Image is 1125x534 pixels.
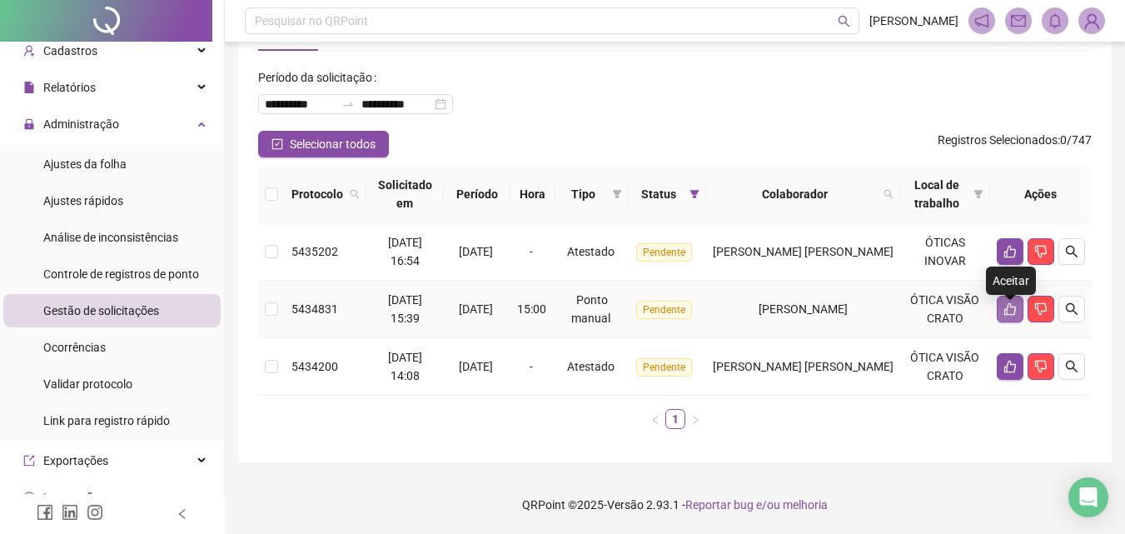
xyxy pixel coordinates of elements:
span: search [1065,245,1078,258]
span: dislike [1034,302,1048,316]
span: filter [612,189,622,199]
span: filter [609,182,625,207]
img: 75405 [1079,8,1104,33]
span: [PERSON_NAME] [PERSON_NAME] [713,360,894,373]
span: [PERSON_NAME] [869,12,958,30]
span: [DATE] [459,302,493,316]
span: search [880,182,897,207]
th: Hora [510,166,555,223]
button: left [645,409,665,429]
span: like [1003,245,1017,258]
span: [DATE] 16:54 [388,236,422,267]
span: - [530,245,533,258]
td: ÓTICA VISÃO CRATO [900,281,990,338]
span: Reportar bug e/ou melhoria [685,498,828,512]
span: filter [686,182,703,207]
span: lock [23,118,35,130]
span: facebook [37,504,53,521]
span: Validar protocolo [43,377,132,391]
span: Administração [43,117,119,131]
span: dislike [1034,360,1048,373]
span: mail [1011,13,1026,28]
span: Protocolo [291,185,343,203]
span: 5434200 [291,360,338,373]
span: check-square [271,138,283,150]
span: - [530,360,533,373]
span: search [1065,302,1078,316]
td: ÓTICAS INOVAR [900,223,990,281]
span: search [1065,360,1078,373]
span: Tipo [562,185,605,203]
span: Atestado [567,245,615,258]
span: swap-right [341,97,355,111]
span: Gestão de solicitações [43,304,159,317]
li: Próxima página [685,409,705,429]
span: left [177,508,188,520]
span: 5435202 [291,245,338,258]
span: filter [970,172,987,216]
span: export [23,455,35,467]
span: Ajustes rápidos [43,194,123,207]
span: Pendente [636,358,692,377]
span: file [23,82,35,93]
span: left [650,415,660,425]
span: search [838,15,850,27]
th: Solicitado em [366,166,444,223]
span: [DATE] [459,360,493,373]
span: [DATE] 14:08 [388,351,422,382]
span: Integrações [43,491,105,504]
span: [DATE] 15:39 [388,293,422,325]
button: right [685,409,705,429]
span: Análise de inconsistências [43,231,178,244]
span: 5434831 [291,302,338,316]
span: Cadastros [43,44,97,57]
span: Local de trabalho [907,176,967,212]
footer: QRPoint © 2025 - 2.93.1 - [225,476,1125,534]
div: Ações [997,185,1085,203]
span: Registros Selecionados [938,133,1058,147]
span: Ponto manual [571,293,610,325]
span: Selecionar todos [290,135,376,153]
span: Status [635,185,683,203]
span: Pendente [636,243,692,262]
li: Página anterior [645,409,665,429]
span: filter [973,189,983,199]
span: Ajustes da folha [43,157,127,171]
span: like [1003,360,1017,373]
span: Colaborador [713,185,877,203]
span: Ocorrências [43,341,106,354]
span: like [1003,302,1017,316]
span: Atestado [567,360,615,373]
span: [DATE] [459,245,493,258]
span: bell [1048,13,1063,28]
span: Versão [607,498,644,512]
span: linkedin [62,504,78,521]
span: Exportações [43,454,108,467]
span: search [884,189,894,199]
a: 1 [666,410,684,428]
span: [PERSON_NAME] [PERSON_NAME] [713,245,894,258]
div: Open Intercom Messenger [1068,477,1108,517]
span: right [690,415,700,425]
span: search [346,182,363,207]
td: ÓTICA VISÃO CRATO [900,338,990,396]
span: to [341,97,355,111]
span: 15:00 [517,302,546,316]
span: Pendente [636,301,692,319]
span: sync [23,492,35,503]
span: Link para registro rápido [43,414,170,427]
button: Selecionar todos [258,131,389,157]
span: user-add [23,45,35,57]
span: Relatórios [43,81,96,94]
span: dislike [1034,245,1048,258]
span: [PERSON_NAME] [759,302,848,316]
label: Período da solicitação [258,64,383,91]
th: Período [444,166,510,223]
span: search [350,189,360,199]
span: instagram [87,504,103,521]
span: filter [689,189,699,199]
span: Controle de registros de ponto [43,267,199,281]
li: 1 [665,409,685,429]
span: : 0 / 747 [938,131,1092,157]
div: Aceitar [986,267,1036,295]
